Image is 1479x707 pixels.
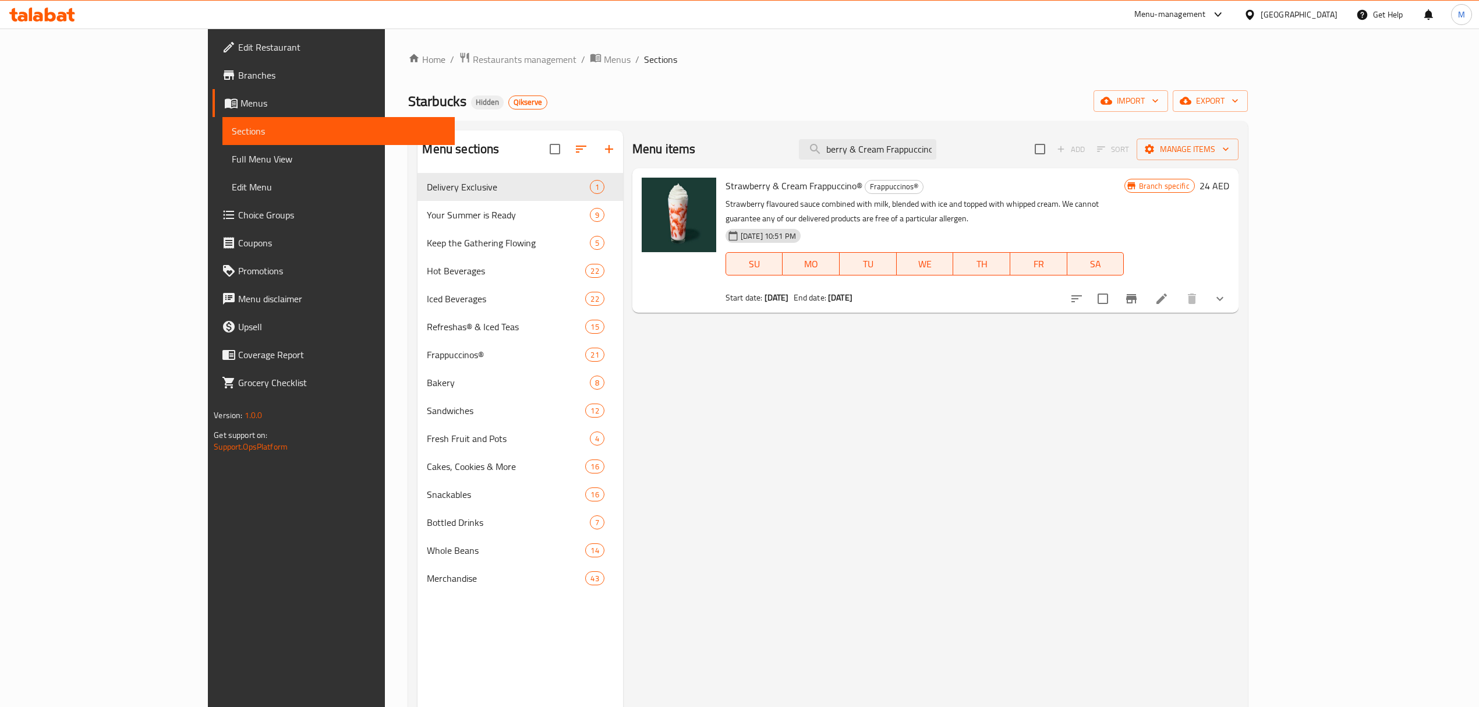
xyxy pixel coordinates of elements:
[731,256,779,273] span: SU
[590,433,604,444] span: 4
[581,52,585,66] li: /
[632,140,696,158] h2: Menu items
[417,508,622,536] div: Bottled Drinks7
[417,369,622,397] div: Bakery8
[427,487,585,501] span: Snackables
[783,252,840,275] button: MO
[1072,256,1120,273] span: SA
[427,432,589,446] div: Fresh Fruit and Pots
[238,320,445,334] span: Upsell
[644,52,677,66] span: Sections
[543,137,567,161] span: Select all sections
[1015,256,1063,273] span: FR
[417,536,622,564] div: Whole Beans14
[213,201,455,229] a: Choice Groups
[567,135,595,163] span: Sort sections
[222,173,455,201] a: Edit Menu
[642,178,716,252] img: Strawberry & Cream Frappuccino®
[222,117,455,145] a: Sections
[427,348,585,362] span: Frappuccinos®
[1089,140,1137,158] span: Select section first
[238,68,445,82] span: Branches
[213,341,455,369] a: Coverage Report
[1052,140,1089,158] span: Add item
[427,264,585,278] span: Hot Beverages
[427,515,589,529] span: Bottled Drinks
[590,376,604,390] div: items
[586,489,603,500] span: 16
[1067,252,1124,275] button: SA
[840,252,897,275] button: TU
[427,404,585,418] span: Sandwiches
[213,33,455,61] a: Edit Restaurant
[417,257,622,285] div: Hot Beverages22
[427,543,585,557] span: Whole Beans
[427,236,589,250] span: Keep the Gathering Flowing
[1200,178,1229,194] h6: 24 AED
[585,292,604,306] div: items
[585,543,604,557] div: items
[427,571,585,585] div: Merchandise
[245,408,263,423] span: 1.0.0
[1146,142,1229,157] span: Manage items
[1213,292,1227,306] svg: Show Choices
[213,61,455,89] a: Branches
[585,264,604,278] div: items
[238,292,445,306] span: Menu disclaimer
[417,480,622,508] div: Snackables16
[590,377,604,388] span: 8
[214,408,242,423] span: Version:
[953,252,1010,275] button: TH
[1137,139,1239,160] button: Manage items
[222,145,455,173] a: Full Menu View
[1173,90,1248,112] button: export
[214,427,267,443] span: Get support on:
[590,236,604,250] div: items
[427,292,585,306] div: Iced Beverages
[586,321,603,333] span: 15
[417,564,622,592] div: Merchandise43
[865,180,923,193] span: Frappuccinos®
[736,231,801,242] span: [DATE] 10:51 PM
[417,201,622,229] div: Your Summer is Ready9
[635,52,639,66] li: /
[1094,90,1168,112] button: import
[240,96,445,110] span: Menus
[865,180,924,194] div: Frappuccinos®
[726,290,763,305] span: Start date:
[586,405,603,416] span: 12
[408,52,1247,67] nav: breadcrumb
[509,97,547,107] span: Qikserve
[586,294,603,305] span: 22
[422,140,499,158] h2: Menu sections
[586,461,603,472] span: 16
[1134,181,1194,192] span: Branch specific
[238,264,445,278] span: Promotions
[417,313,622,341] div: Refreshas® & Iced Teas15
[427,376,589,390] span: Bakery
[427,320,585,334] div: Refreshas® & Iced Teas
[586,545,603,556] span: 14
[1206,285,1234,313] button: show more
[417,341,622,369] div: Frappuccinos®21
[427,459,585,473] div: Cakes, Cookies & More
[427,208,589,222] span: Your Summer is Ready
[1028,137,1052,161] span: Select section
[213,89,455,117] a: Menus
[1178,285,1206,313] button: delete
[1155,292,1169,306] a: Edit menu item
[459,52,576,67] a: Restaurants management
[417,168,622,597] nav: Menu sections
[586,266,603,277] span: 22
[586,349,603,360] span: 21
[585,348,604,362] div: items
[238,40,445,54] span: Edit Restaurant
[585,487,604,501] div: items
[238,208,445,222] span: Choice Groups
[1458,8,1465,21] span: M
[585,459,604,473] div: items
